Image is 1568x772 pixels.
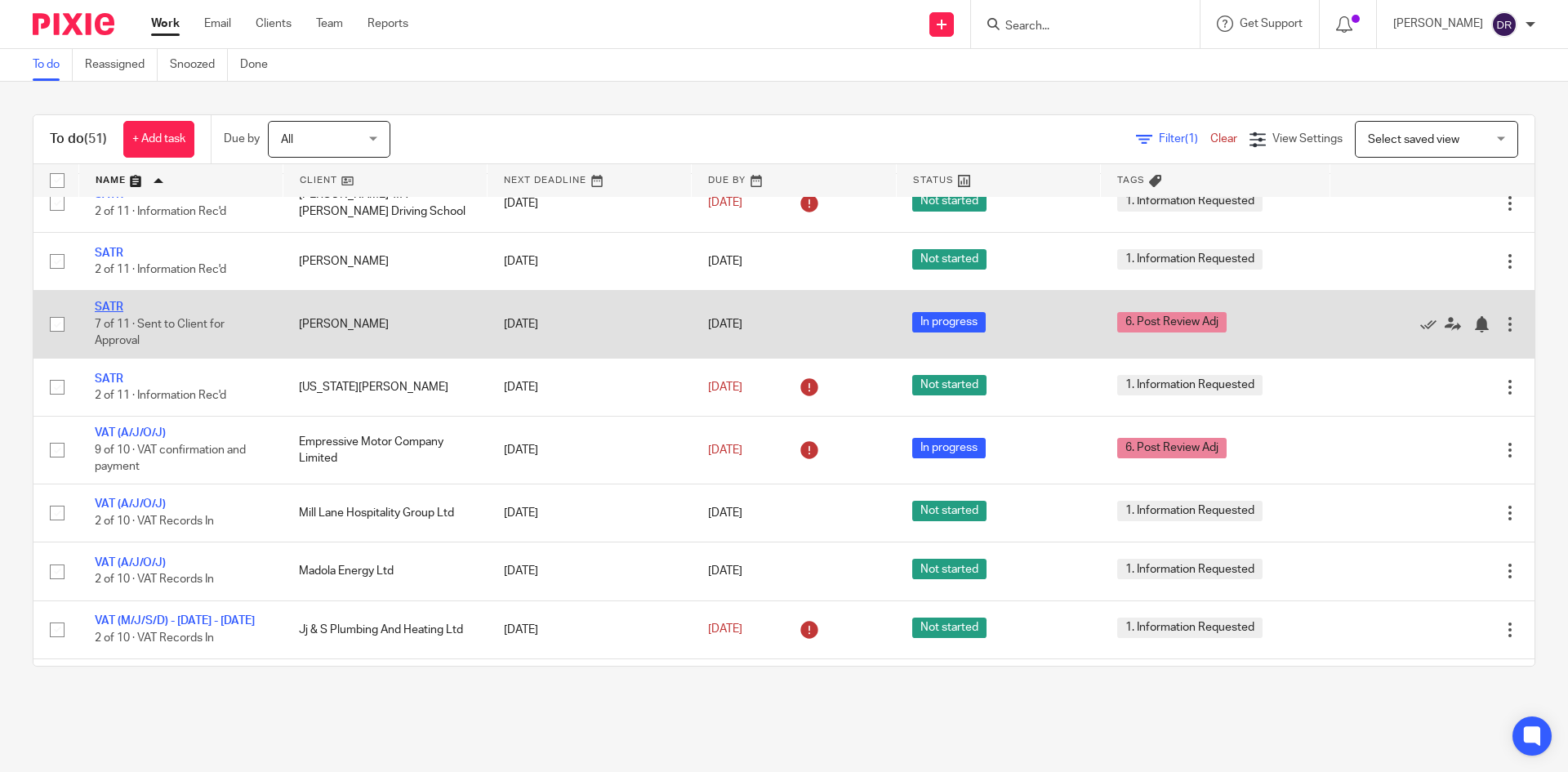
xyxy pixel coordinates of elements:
[488,542,692,600] td: [DATE]
[151,16,180,32] a: Work
[1272,133,1343,145] span: View Settings
[95,319,225,347] span: 7 of 11 · Sent to Client for Approval
[95,301,123,313] a: SATR
[708,319,742,330] span: [DATE]
[1185,133,1198,145] span: (1)
[912,559,987,579] span: Not started
[95,615,255,627] a: VAT (M/J/S/D) - [DATE] - [DATE]
[1420,316,1445,332] a: Mark as done
[95,248,123,259] a: SATR
[283,542,487,600] td: Madola Energy Ltd
[1117,501,1263,521] span: 1. Information Requested
[283,484,487,542] td: Mill Lane Hospitality Group Ltd
[1117,176,1145,185] span: Tags
[708,507,742,519] span: [DATE]
[912,191,987,212] span: Not started
[1004,20,1151,34] input: Search
[123,121,194,158] a: + Add task
[256,16,292,32] a: Clients
[84,132,107,145] span: (51)
[95,264,226,275] span: 2 of 11 · Information Rec'd
[95,206,226,217] span: 2 of 11 · Information Rec'd
[912,249,987,270] span: Not started
[912,312,986,332] span: In progress
[708,256,742,267] span: [DATE]
[1117,559,1263,579] span: 1. Information Requested
[1393,16,1483,32] p: [PERSON_NAME]
[95,427,166,439] a: VAT (A/J/O/J)
[367,16,408,32] a: Reports
[283,358,487,416] td: [US_STATE][PERSON_NAME]
[708,197,742,208] span: [DATE]
[50,131,107,148] h1: To do
[1117,375,1263,395] span: 1. Information Requested
[283,232,487,290] td: [PERSON_NAME]
[912,501,987,521] span: Not started
[488,484,692,542] td: [DATE]
[708,444,742,456] span: [DATE]
[488,417,692,484] td: [DATE]
[95,498,166,510] a: VAT (A/J/O/J)
[33,13,114,35] img: Pixie
[488,600,692,658] td: [DATE]
[1159,133,1210,145] span: Filter
[95,515,214,527] span: 2 of 10 · VAT Records In
[912,618,987,638] span: Not started
[283,291,487,358] td: [PERSON_NAME]
[33,49,73,81] a: To do
[95,573,214,585] span: 2 of 10 · VAT Records In
[1491,11,1517,38] img: svg%3E
[488,358,692,416] td: [DATE]
[240,49,280,81] a: Done
[1210,133,1237,145] a: Clear
[224,131,260,147] p: Due by
[488,232,692,290] td: [DATE]
[95,444,246,473] span: 9 of 10 · VAT confirmation and payment
[85,49,158,81] a: Reassigned
[1117,312,1227,332] span: 6. Post Review Adj
[488,174,692,232] td: [DATE]
[488,658,692,716] td: [DATE]
[1117,249,1263,270] span: 1. Information Requested
[204,16,231,32] a: Email
[912,438,986,458] span: In progress
[283,417,487,484] td: Empressive Motor Company Limited
[95,373,123,385] a: SATR
[912,375,987,395] span: Not started
[1117,191,1263,212] span: 1. Information Requested
[488,291,692,358] td: [DATE]
[316,16,343,32] a: Team
[1117,438,1227,458] span: 6. Post Review Adj
[708,624,742,636] span: [DATE]
[1240,18,1303,29] span: Get Support
[1117,618,1263,638] span: 1. Information Requested
[283,174,487,232] td: [PERSON_NAME] T/A [PERSON_NAME] Driving School
[95,390,226,401] span: 2 of 11 · Information Rec'd
[95,632,214,644] span: 2 of 10 · VAT Records In
[708,565,742,577] span: [DATE]
[95,557,166,569] a: VAT (A/J/O/J)
[281,134,293,145] span: All
[1368,134,1459,145] span: Select saved view
[170,49,228,81] a: Snoozed
[283,600,487,658] td: Jj & S Plumbing And Heating Ltd
[708,382,742,393] span: [DATE]
[283,658,487,716] td: Louvain Properties Ltd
